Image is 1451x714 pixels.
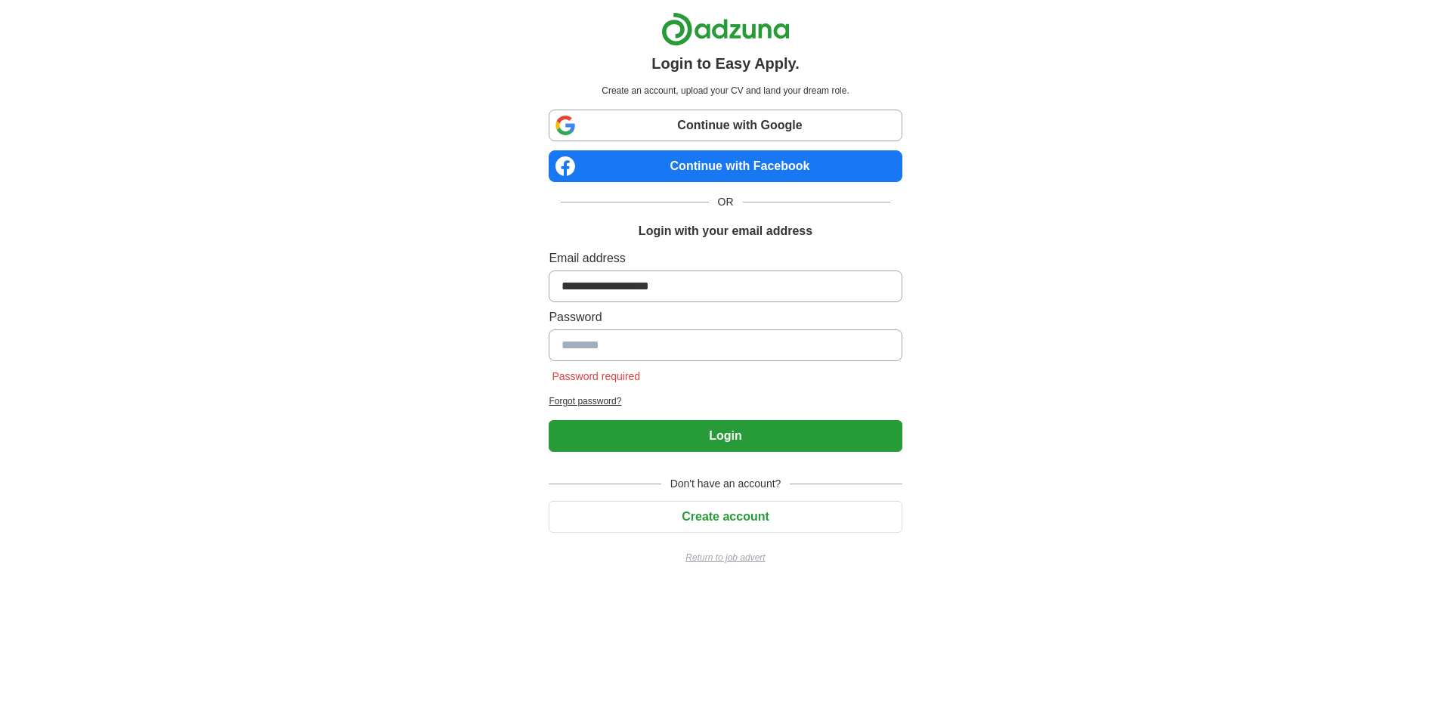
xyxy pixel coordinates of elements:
a: Return to job advert [549,551,902,564]
img: Adzuna logo [661,12,790,46]
span: Don't have an account? [661,476,790,492]
a: Continue with Google [549,110,902,141]
label: Email address [549,249,902,267]
button: Create account [549,501,902,533]
h1: Login with your email address [639,222,812,240]
h1: Login to Easy Apply. [651,52,800,75]
a: Create account [549,510,902,523]
span: Password required [549,370,643,382]
button: Login [549,420,902,452]
p: Create an account, upload your CV and land your dream role. [552,84,899,97]
span: OR [709,194,743,210]
a: Forgot password? [549,394,902,408]
a: Continue with Facebook [549,150,902,182]
label: Password [549,308,902,326]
